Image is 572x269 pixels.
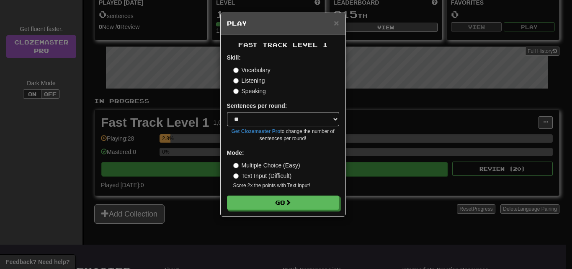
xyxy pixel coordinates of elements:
input: Listening [233,78,239,84]
a: Get Clozemaster Pro [232,128,281,134]
h5: Play [227,19,339,28]
input: Speaking [233,89,239,94]
strong: Mode: [227,149,244,156]
button: Go [227,196,339,210]
label: Text Input (Difficult) [233,172,292,180]
input: Vocabulary [233,68,239,73]
button: Close [334,18,339,27]
input: Text Input (Difficult) [233,173,239,179]
small: Score 2x the points with Text Input ! [233,182,339,189]
label: Speaking [233,87,266,95]
strong: Skill: [227,54,241,61]
span: × [334,18,339,28]
span: Fast Track Level 1 [238,41,328,48]
label: Vocabulary [233,66,271,74]
label: Multiple Choice (Easy) [233,161,300,170]
input: Multiple Choice (Easy) [233,163,239,168]
label: Sentences per round: [227,102,287,110]
small: to change the number of sentences per round! [227,128,339,142]
label: Listening [233,76,265,85]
